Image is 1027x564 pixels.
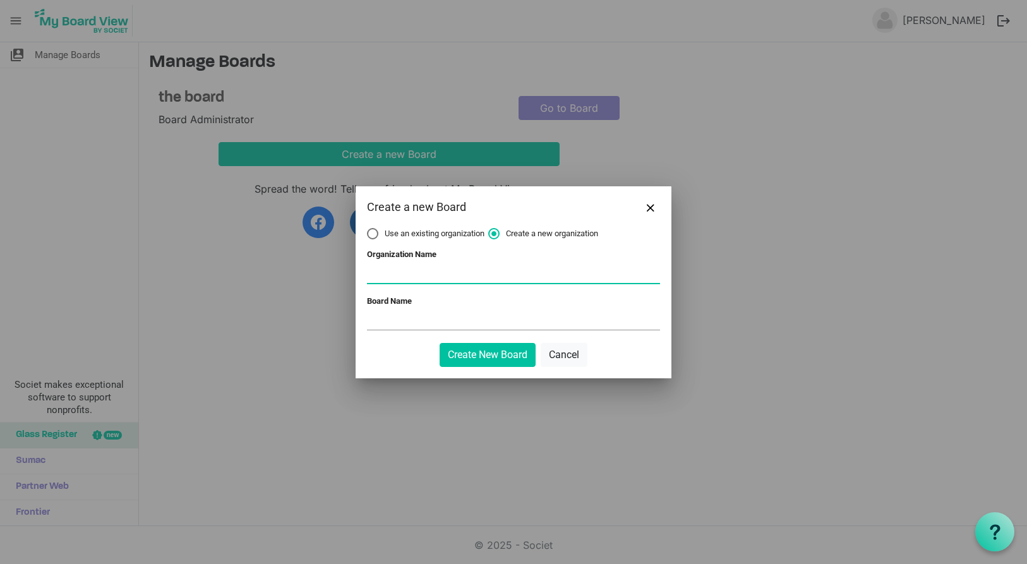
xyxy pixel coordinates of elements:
button: Cancel [541,343,587,367]
span: Use an existing organization [367,228,484,239]
button: Create New Board [440,343,536,367]
div: Create a new Board [367,198,601,217]
label: Organization Name [367,249,436,259]
button: Close [641,198,660,217]
span: Create a new organization [488,228,598,239]
label: Board Name [367,296,412,306]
